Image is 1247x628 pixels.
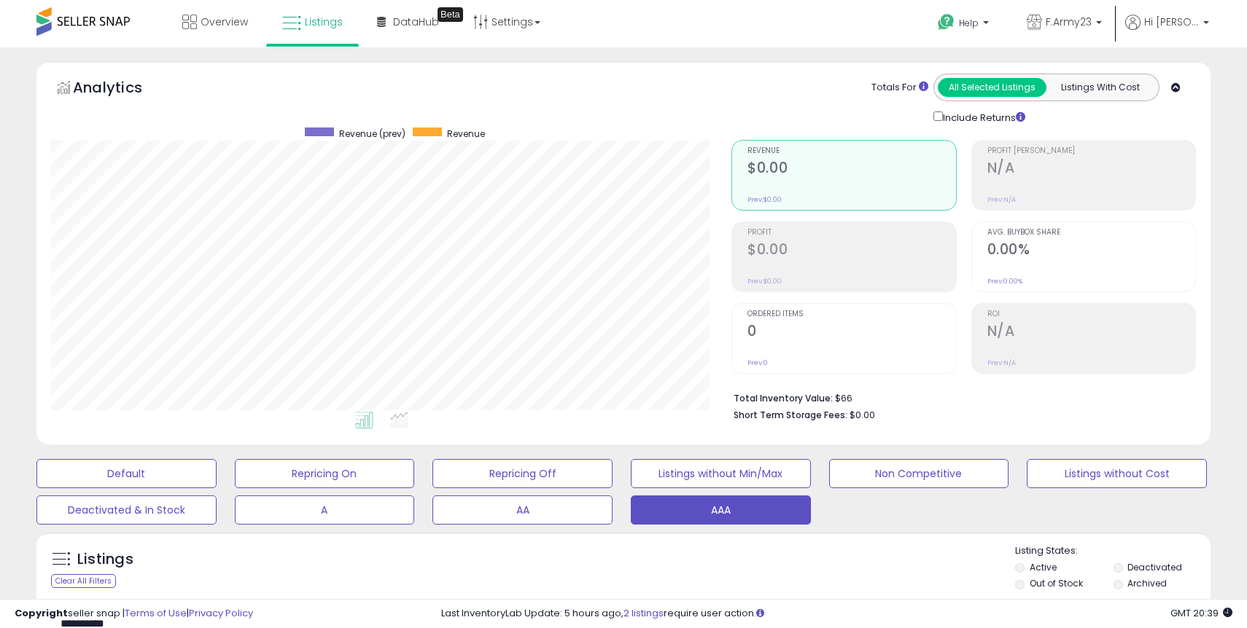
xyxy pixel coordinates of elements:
button: Repricing On [235,459,415,488]
label: Active [1030,561,1057,573]
h2: N/A [987,160,1195,179]
span: Profit [747,229,955,237]
i: Get Help [937,13,955,31]
span: 2025-09-15 20:39 GMT [1170,606,1232,620]
div: seller snap | | [15,607,253,621]
h5: Listings [77,549,133,570]
button: All Selected Listings [938,78,1046,97]
button: Repricing Off [432,459,613,488]
small: Prev: N/A [987,358,1016,367]
span: Revenue [747,147,955,155]
a: Privacy Policy [189,606,253,620]
li: $66 [734,388,1185,406]
span: Revenue (prev) [339,127,405,140]
button: Deactivated & In Stock [36,495,217,525]
span: Listings [305,15,343,29]
label: Deactivated [1127,561,1182,573]
h2: 0 [747,323,955,342]
small: Prev: $0.00 [747,277,782,286]
small: Prev: 0 [747,358,768,367]
a: 2 listings [623,606,664,620]
small: Prev: $0.00 [747,195,782,204]
span: $0.00 [850,408,875,422]
button: Listings without Min/Max [631,459,811,488]
span: ROI [987,310,1195,318]
a: Help [926,2,1003,47]
button: Non Competitive [829,459,1009,488]
button: Listings With Cost [1046,78,1154,97]
b: Short Term Storage Fees: [734,409,847,421]
p: Listing States: [1015,544,1210,558]
a: Terms of Use [125,606,187,620]
h5: Analytics [73,77,171,101]
h2: N/A [987,323,1195,342]
div: Clear All Filters [51,574,116,588]
label: Out of Stock [1030,577,1083,589]
strong: Copyright [15,606,68,620]
span: F.Army23 [1046,15,1092,29]
span: Revenue [447,127,485,140]
span: Profit [PERSON_NAME] [987,147,1195,155]
div: Totals For [871,81,928,95]
span: Help [959,17,979,29]
button: Default [36,459,217,488]
small: Prev: N/A [987,195,1016,204]
small: Prev: 0.00% [987,277,1022,286]
span: Ordered Items [747,310,955,318]
h2: 0.00% [987,241,1195,261]
a: Hi [PERSON_NAME] [1125,15,1209,47]
span: Overview [201,15,248,29]
span: Avg. Buybox Share [987,229,1195,237]
button: AAA [631,495,811,525]
h2: $0.00 [747,160,955,179]
span: DataHub [393,15,439,29]
h2: $0.00 [747,241,955,261]
button: AA [432,495,613,525]
button: Listings without Cost [1027,459,1207,488]
div: Last InventoryLab Update: 5 hours ago, require user action. [441,607,1233,621]
div: Include Returns [922,109,1043,125]
div: Tooltip anchor [438,7,463,22]
span: Hi [PERSON_NAME] [1144,15,1199,29]
b: Total Inventory Value: [734,392,833,404]
button: A [235,495,415,525]
label: Archived [1127,577,1167,589]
